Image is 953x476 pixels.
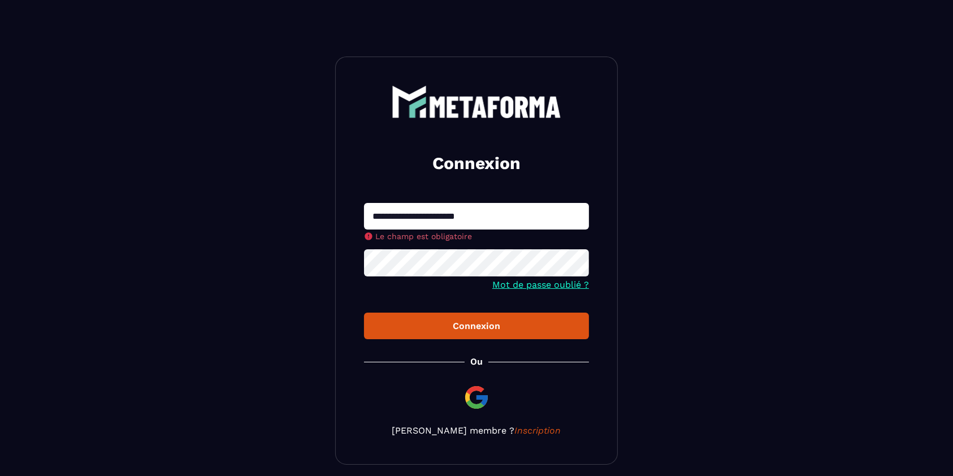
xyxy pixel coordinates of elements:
a: Mot de passe oublié ? [492,279,589,290]
img: logo [392,85,561,118]
button: Connexion [364,313,589,339]
div: Connexion [373,321,580,331]
p: Ou [470,356,483,367]
a: logo [364,85,589,118]
p: [PERSON_NAME] membre ? [364,425,589,436]
a: Inscription [515,425,561,436]
h2: Connexion [378,152,575,175]
img: google [463,384,490,411]
span: Le champ est obligatoire [375,232,472,241]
